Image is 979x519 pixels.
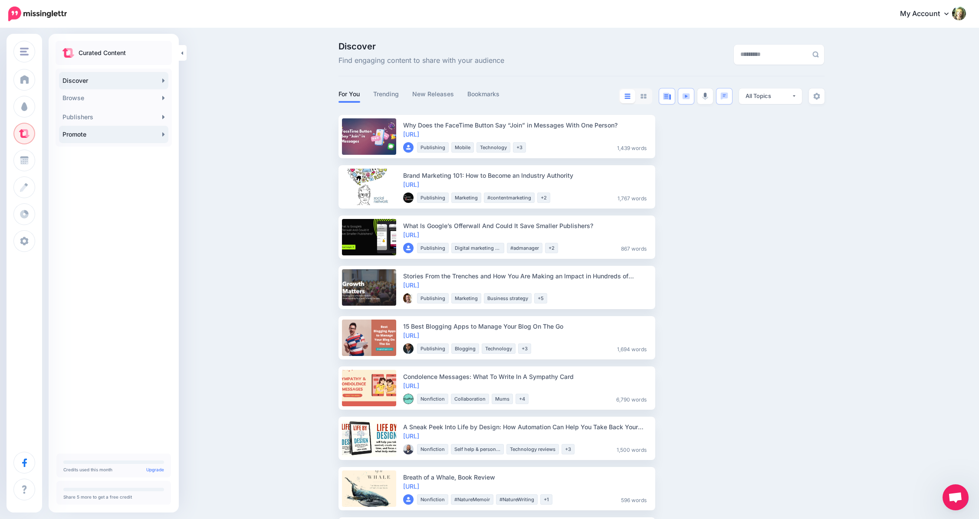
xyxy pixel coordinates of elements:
li: Technology [482,343,516,354]
a: Browse [59,89,168,107]
span: Discover [338,42,504,51]
div: 15 Best Blogging Apps to Manage Your Blog On The Go [403,322,650,331]
a: Discover [59,72,168,89]
li: Blogging [451,343,479,354]
a: For You [338,89,360,99]
li: Marketing [451,193,481,203]
img: grid-grey.png [641,94,647,99]
li: Mobile [451,142,474,153]
li: +3 [513,142,526,153]
div: Open chat [943,484,969,510]
li: 867 words [618,243,650,253]
a: [URL] [403,131,419,138]
img: list-blue.png [624,94,631,99]
a: Bookmarks [467,89,500,99]
li: Nonfiction [417,494,448,505]
li: Collaboration [451,394,489,404]
li: #NatureWriting [496,494,538,505]
img: video-blue.png [682,93,690,99]
img: search-grey-6.png [812,51,819,58]
li: 596 words [618,494,650,505]
div: Condolence Messages: What To Write In A Sympathy Card [403,372,650,381]
li: 6,790 words [613,394,650,404]
a: Publishers [59,108,168,126]
p: Curated Content [79,48,126,58]
li: 1,439 words [614,142,650,153]
li: Publishing [417,142,449,153]
li: +5 [534,293,547,304]
li: +3 [518,343,531,354]
li: +2 [537,193,550,203]
li: Self help & personal development [451,444,504,454]
img: article-blue.png [663,93,671,100]
img: user_default_image.png [403,142,414,153]
li: +2 [545,243,558,253]
img: 8H70T1G7C1OSJSWIP4LMURR0GZ02FKMZ_thumb.png [403,343,414,354]
li: Digital marketing strategy [451,243,504,253]
li: #NatureMemoir [451,494,493,505]
a: Trending [373,89,399,99]
img: user_default_image.png [403,494,414,505]
li: Publishing [417,243,449,253]
a: New Releases [412,89,454,99]
img: T9P9O4QBXU5SMD8BQ7G22XG4DYFOIP13_thumb.jpg [403,293,414,304]
a: [URL] [403,181,419,188]
a: [URL] [403,332,419,339]
li: 1,694 words [614,343,650,354]
div: Breath of a Whale, Book Review [403,473,650,482]
div: Stories From the Trenches and How You Are Making an Impact in Hundreds of Companies [403,271,650,281]
img: Missinglettr [8,7,67,21]
li: Publishing [417,193,449,203]
li: +1 [540,494,552,505]
li: Publishing [417,343,449,354]
a: Promote [59,126,168,143]
img: menu.png [20,48,29,55]
div: A Sneak Peek Into Life by Design: How Automation Can Help You Take Back Your Time [403,422,650,431]
span: Find engaging content to share with your audience [338,55,504,66]
div: Brand Marketing 101: How to Become an Industry Authority [403,171,650,180]
a: [URL] [403,231,419,238]
img: curate.png [62,48,74,58]
li: Marketing [451,293,481,304]
li: Mums [492,394,513,404]
img: 19247964_853238411499112_824644190859539191_n-bsa25909_thumb.png [403,193,414,203]
button: All Topics [739,88,802,104]
img: chat-square-blue.png [720,92,728,100]
li: +3 [562,444,575,454]
a: [URL] [403,483,419,490]
li: Publishing [417,293,449,304]
img: settings-grey.png [813,93,820,100]
li: Business strategy [484,293,532,304]
li: 1,767 words [614,193,650,203]
a: My Account [891,3,966,25]
li: Technology [476,142,510,153]
a: [URL] [403,432,419,440]
img: user_default_image.png [403,243,414,253]
li: #contentmarketing [484,193,535,203]
img: CQJZ4F2XLIHHDK0T9DMSVGUL90MLK6H3_thumb.png [403,394,414,404]
img: microphone-grey.png [702,92,708,100]
li: Nonfiction [417,394,448,404]
a: [URL] [403,382,419,389]
img: EXVTPELXLNRH4YD903EAOEK7PJWWO6UE_thumb.jpg [403,444,414,454]
li: #admanager [507,243,542,253]
a: [URL] [403,281,419,289]
li: 1,500 words [613,444,650,454]
li: Technology reviews [506,444,559,454]
li: Nonfiction [417,444,448,454]
div: Why Does the FaceTime Button Say “Join” in Messages With One Person? [403,121,650,130]
li: +4 [516,394,529,404]
div: All Topics [746,92,792,100]
div: What Is Google’s Offerwall And Could It Save Smaller Publishers? [403,221,650,230]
